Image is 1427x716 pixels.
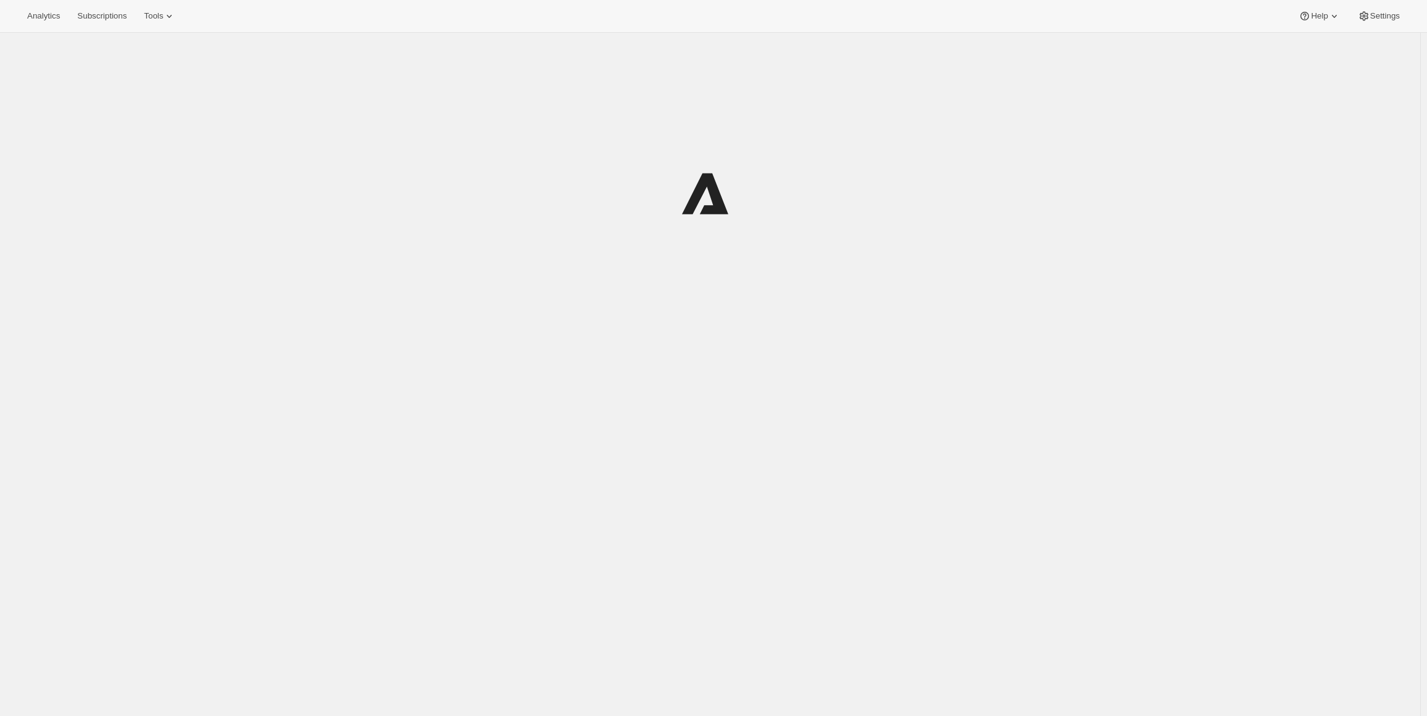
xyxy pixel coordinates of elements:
[144,11,163,21] span: Tools
[20,7,67,25] button: Analytics
[1311,11,1328,21] span: Help
[137,7,183,25] button: Tools
[1291,7,1347,25] button: Help
[77,11,127,21] span: Subscriptions
[1370,11,1400,21] span: Settings
[70,7,134,25] button: Subscriptions
[1350,7,1407,25] button: Settings
[27,11,60,21] span: Analytics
